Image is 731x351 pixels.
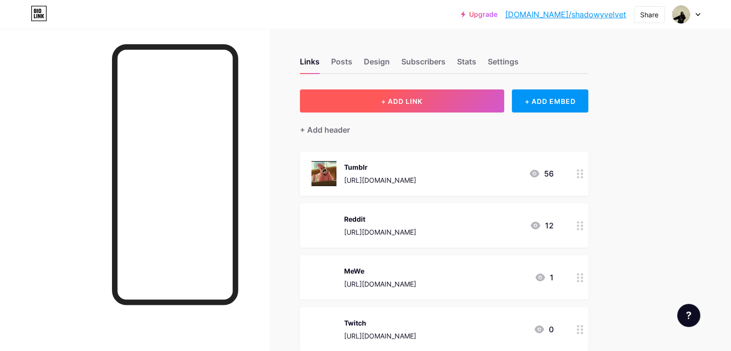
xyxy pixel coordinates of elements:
div: Subscribers [401,56,446,73]
a: [DOMAIN_NAME]/shadowyvelvet [505,9,626,20]
div: Tumblr [344,162,416,172]
img: lex_unseen [672,5,690,24]
img: Tumblr [311,161,336,186]
div: Reddit [344,214,416,224]
div: Stats [457,56,476,73]
button: + ADD LINK [300,89,504,113]
div: 0 [533,324,554,335]
span: + ADD LINK [381,97,422,105]
div: + ADD EMBED [512,89,588,113]
div: [URL][DOMAIN_NAME] [344,227,416,237]
div: + Add header [300,124,350,136]
div: Links [300,56,320,73]
img: Reddit [311,213,336,238]
div: 56 [529,168,554,179]
div: [URL][DOMAIN_NAME] [344,279,416,289]
div: Settings [488,56,519,73]
div: 1 [534,272,554,283]
div: [URL][DOMAIN_NAME] [344,331,416,341]
div: Posts [331,56,352,73]
div: Twitch [344,318,416,328]
div: 12 [530,220,554,231]
div: MeWe [344,266,416,276]
div: Share [640,10,658,20]
img: Twitch [311,317,336,342]
div: Design [364,56,390,73]
div: [URL][DOMAIN_NAME] [344,175,416,185]
a: Upgrade [461,11,497,18]
img: MeWe [311,265,336,290]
